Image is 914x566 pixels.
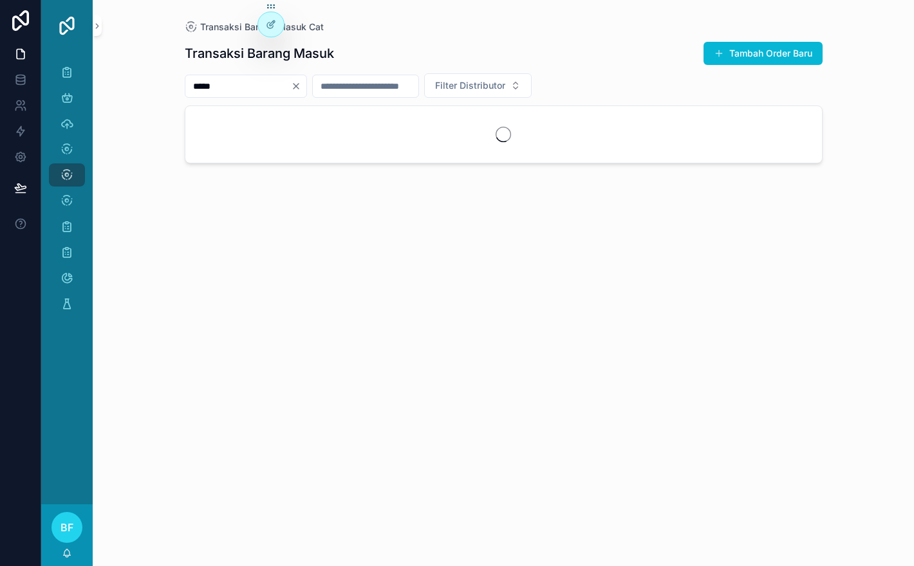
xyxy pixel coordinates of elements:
a: Transaksi Barang Masuk Cat [185,21,324,33]
img: App logo [57,15,77,36]
div: scrollable content [41,51,93,332]
h1: Transaksi Barang Masuk [185,44,334,62]
span: Filter Distributor [435,79,505,92]
button: Tambah Order Baru [704,42,823,65]
button: Clear [291,81,306,91]
button: Select Button [424,73,532,98]
span: BF [61,520,73,535]
span: Transaksi Barang Masuk Cat [200,21,324,33]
